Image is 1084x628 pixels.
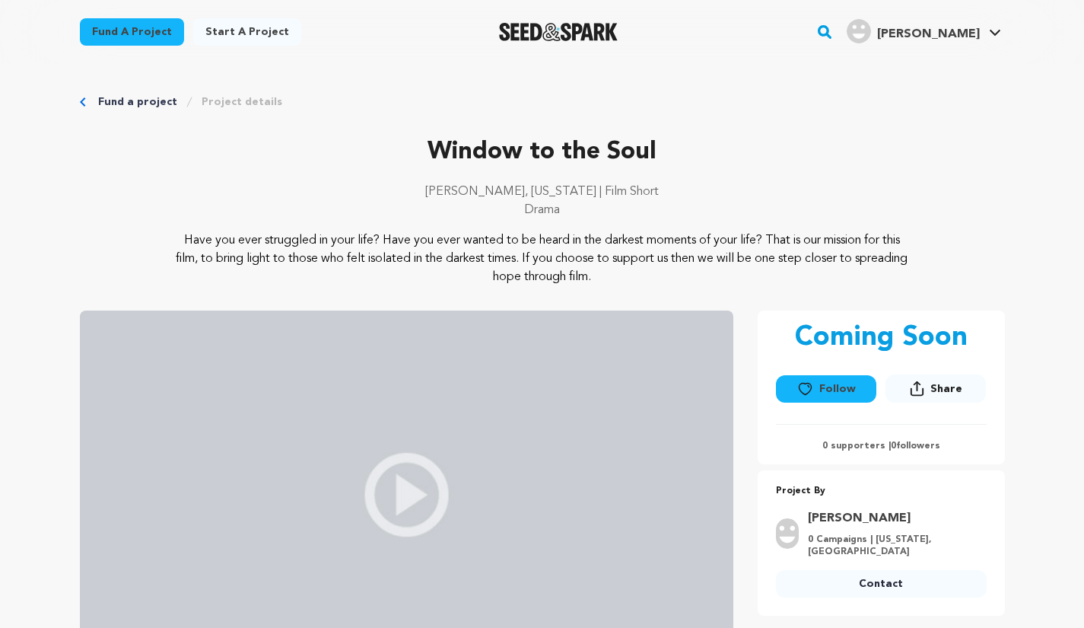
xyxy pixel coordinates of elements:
[172,231,912,286] p: Have you ever struggled in your life? Have you ever wanted to be heard in the darkest moments of ...
[80,18,184,46] a: Fund a project
[844,16,1004,43] a: Ferris J.'s Profile
[808,534,978,558] p: 0 Campaigns | [US_STATE], [GEOGRAPHIC_DATA]
[877,28,980,40] span: [PERSON_NAME]
[80,134,1005,171] p: Window to the Soul
[776,518,799,549] img: user.png
[795,323,968,353] p: Coming Soon
[193,18,301,46] a: Start a project
[808,509,978,528] a: Goto Ramirez Luis profile
[891,442,896,451] span: 0
[80,183,1005,201] p: [PERSON_NAME], [US_STATE] | Film Short
[80,94,1005,110] div: Breadcrumb
[776,570,987,598] a: Contact
[776,440,987,452] p: 0 supporters | followers
[98,94,177,110] a: Fund a project
[499,23,618,41] img: Seed&Spark Logo Dark Mode
[776,375,876,403] button: Follow
[847,19,871,43] img: user.png
[885,375,986,403] button: Share
[202,94,282,110] a: Project details
[930,381,962,397] span: Share
[844,16,1004,48] span: Ferris J.'s Profile
[776,483,987,500] p: Project By
[499,23,618,41] a: Seed&Spark Homepage
[847,19,980,43] div: Ferris J.'s Profile
[885,375,986,409] span: Share
[80,201,1005,219] p: Drama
